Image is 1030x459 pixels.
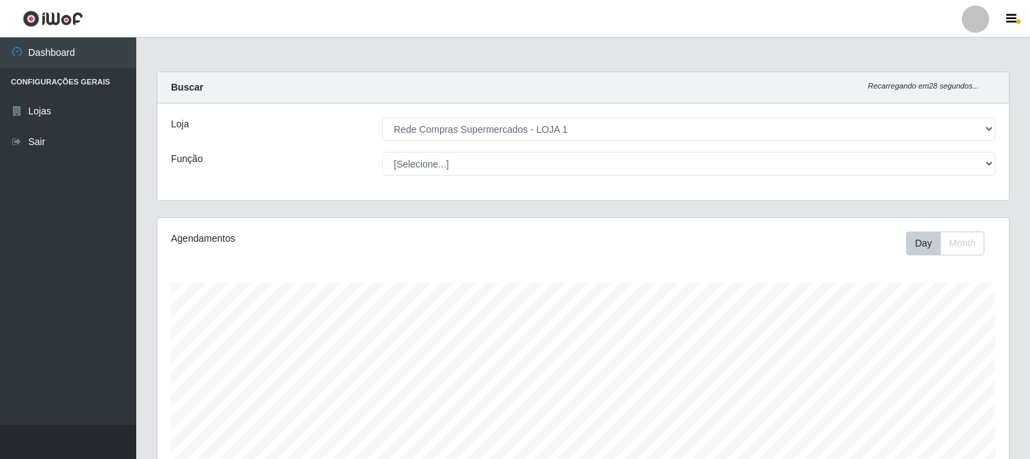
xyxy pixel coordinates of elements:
label: Loja [171,117,189,131]
strong: Buscar [171,82,203,93]
div: First group [906,232,984,255]
div: Toolbar with button groups [906,232,995,255]
button: Month [940,232,984,255]
label: Função [171,152,203,166]
i: Recarregando em 28 segundos... [868,82,979,90]
div: Agendamentos [171,232,503,246]
button: Day [906,232,941,255]
img: CoreUI Logo [22,10,83,27]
